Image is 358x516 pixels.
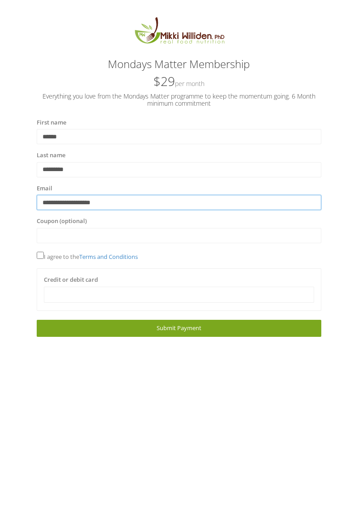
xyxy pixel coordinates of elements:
[44,275,98,284] label: Credit or debit card
[175,79,205,88] small: Per Month
[157,324,201,332] span: Submit Payment
[37,217,87,226] label: Coupon (optional)
[37,118,66,127] label: First name
[37,253,138,261] span: I agree to the
[37,320,322,336] a: Submit Payment
[37,58,322,70] h3: Mondays Matter Membership
[50,291,309,299] iframe: Secure card payment input frame
[37,184,52,193] label: Email
[153,73,205,90] span: $29
[128,16,230,49] img: MikkiLogoMain.png
[37,151,65,160] label: Last name
[79,253,138,261] a: Terms and Conditions
[37,93,322,107] h5: Everything you love from the Mondays Matter programme to keep the momentum going. 6 Month minimum...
